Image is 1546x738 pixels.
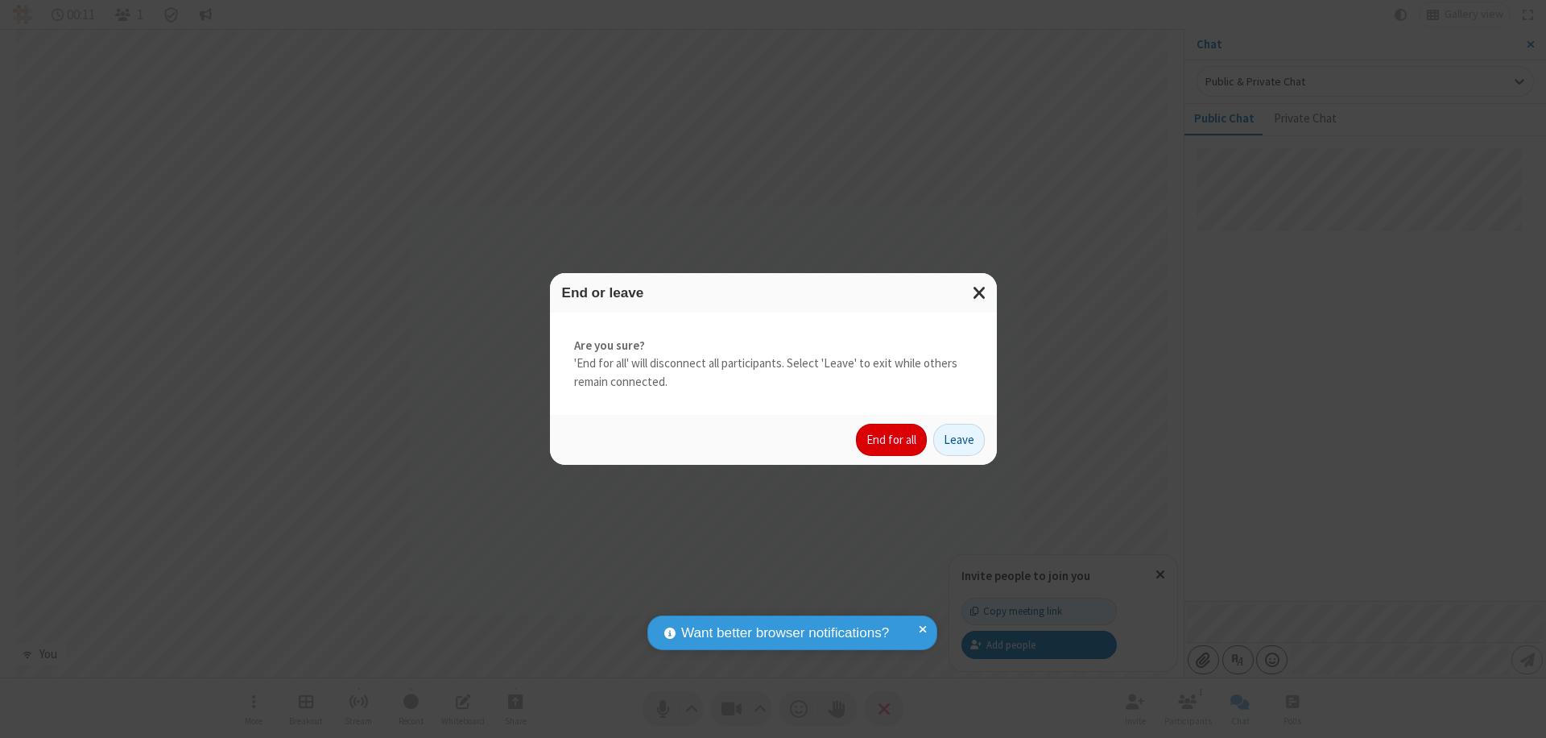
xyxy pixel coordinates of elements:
strong: Are you sure? [574,337,973,355]
button: Leave [933,424,985,456]
button: Close modal [963,273,997,313]
span: Want better browser notifications? [681,623,889,644]
div: 'End for all' will disconnect all participants. Select 'Leave' to exit while others remain connec... [550,313,997,416]
button: End for all [856,424,927,456]
h3: End or leave [562,285,985,301]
